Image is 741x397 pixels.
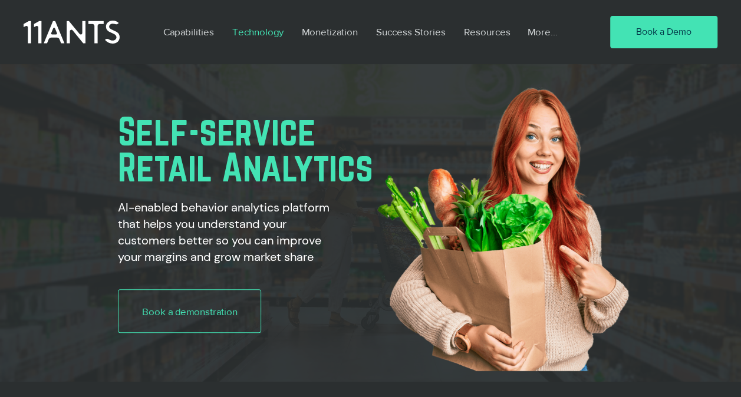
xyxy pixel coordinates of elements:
[457,18,516,45] p: Resources
[223,18,293,45] a: Technology
[370,18,452,45] p: Success Stories
[636,25,691,38] span: Book a Demo
[154,18,576,45] nav: Site
[118,199,342,265] h2: AI-enabled behavior analytics platform that helps you understand your customers better so you can...
[521,18,563,45] p: More...
[293,18,367,45] a: Monetization
[296,18,364,45] p: Monetization
[367,18,455,45] a: Success Stories
[157,18,220,45] p: Capabilities
[118,289,261,333] a: Book a demonstration
[118,145,373,188] span: Retail Analytics
[610,16,717,49] a: Book a Demo
[118,110,316,153] span: Self-service
[455,18,518,45] a: Resources
[154,18,223,45] a: Capabilities
[226,18,289,45] p: Technology
[142,305,238,319] span: Book a demonstration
